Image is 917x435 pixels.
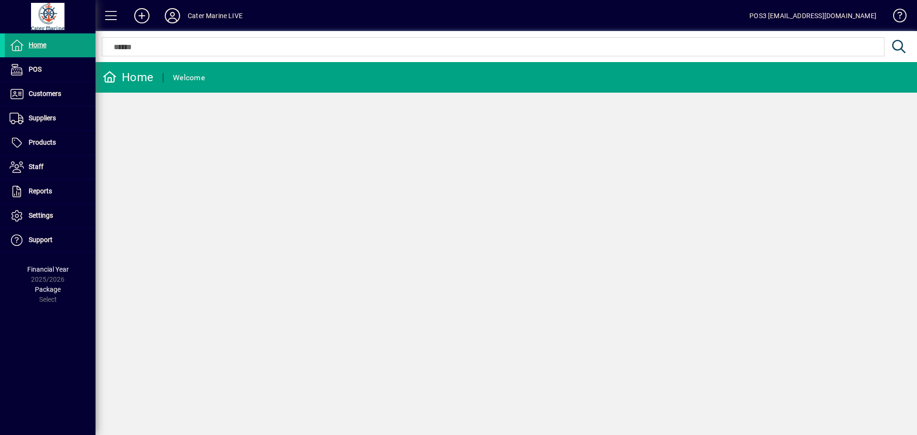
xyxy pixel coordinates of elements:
[103,70,153,85] div: Home
[173,70,205,85] div: Welcome
[5,228,96,252] a: Support
[5,106,96,130] a: Suppliers
[29,187,52,195] span: Reports
[749,8,876,23] div: POS3 [EMAIL_ADDRESS][DOMAIN_NAME]
[127,7,157,24] button: Add
[29,236,53,244] span: Support
[29,65,42,73] span: POS
[157,7,188,24] button: Profile
[35,286,61,293] span: Package
[5,58,96,82] a: POS
[5,204,96,228] a: Settings
[29,138,56,146] span: Products
[29,90,61,97] span: Customers
[5,180,96,203] a: Reports
[29,163,43,170] span: Staff
[5,155,96,179] a: Staff
[29,212,53,219] span: Settings
[29,114,56,122] span: Suppliers
[886,2,905,33] a: Knowledge Base
[5,82,96,106] a: Customers
[29,41,46,49] span: Home
[27,265,69,273] span: Financial Year
[5,131,96,155] a: Products
[188,8,243,23] div: Cater Marine LIVE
